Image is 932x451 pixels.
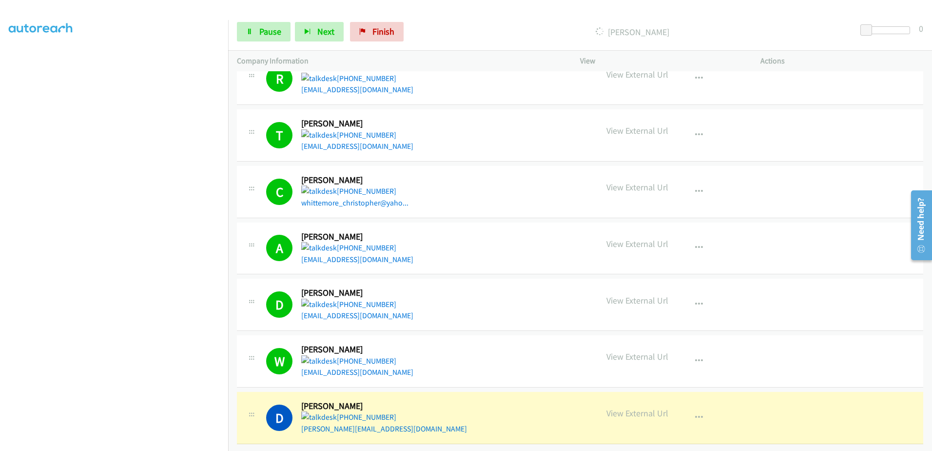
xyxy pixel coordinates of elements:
[301,299,337,310] img: talkdesk
[301,355,337,367] img: talkdesk
[372,26,394,37] span: Finish
[301,142,413,151] a: [EMAIL_ADDRESS][DOMAIN_NAME]
[301,129,337,141] img: talkdesk
[417,25,848,39] p: [PERSON_NAME]
[266,235,292,261] h1: A
[606,237,668,250] p: View External Url
[865,26,910,34] div: Delay between calls (in seconds)
[301,73,337,84] img: talkdesk
[301,368,413,377] a: [EMAIL_ADDRESS][DOMAIN_NAME]
[301,401,411,412] h2: [PERSON_NAME]
[606,407,668,420] p: View External Url
[266,348,292,374] h1: W
[237,55,563,67] p: Company Information
[266,291,292,318] h1: D
[266,405,292,431] h1: D
[301,243,396,252] a: [PHONE_NUMBER]
[760,55,923,67] p: Actions
[301,356,396,366] a: [PHONE_NUMBER]
[301,85,413,94] a: [EMAIL_ADDRESS][DOMAIN_NAME]
[301,74,396,83] a: [PHONE_NUMBER]
[301,411,337,423] img: talkdesk
[301,130,396,140] a: [PHONE_NUMBER]
[266,122,292,148] h1: T
[301,287,411,299] h2: [PERSON_NAME]
[301,300,396,309] a: [PHONE_NUMBER]
[904,186,932,264] iframe: Resource Center
[301,185,337,197] img: talkdesk
[606,68,668,81] p: View External Url
[301,424,467,433] a: [PERSON_NAME][EMAIL_ADDRESS][DOMAIN_NAME]
[301,242,337,254] img: talkdesk
[606,350,668,363] p: View External Url
[301,255,413,264] a: [EMAIL_ADDRESS][DOMAIN_NAME]
[606,124,668,137] p: View External Url
[301,311,413,320] a: [EMAIL_ADDRESS][DOMAIN_NAME]
[606,181,668,194] p: View External Url
[606,294,668,307] p: View External Url
[919,22,923,35] div: 0
[350,22,404,41] a: Finish
[317,26,334,37] span: Next
[295,22,344,41] button: Next
[259,26,281,37] span: Pause
[301,344,411,355] h2: [PERSON_NAME]
[237,22,291,41] a: Pause
[301,231,411,243] h2: [PERSON_NAME]
[301,118,411,129] h2: [PERSON_NAME]
[301,198,408,207] a: whittemore_christopher@yaho...
[266,179,292,205] h1: C
[301,186,396,196] a: [PHONE_NUMBER]
[301,412,396,422] a: [PHONE_NUMBER]
[266,65,292,92] h1: R
[301,175,411,186] h2: [PERSON_NAME]
[580,55,743,67] p: View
